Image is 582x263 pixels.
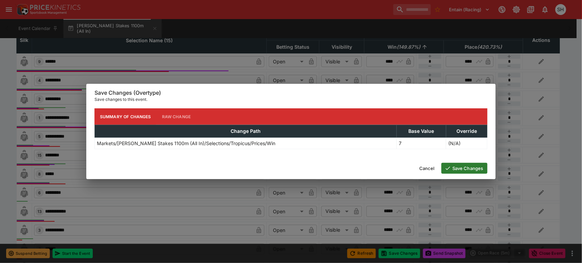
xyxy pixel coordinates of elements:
[446,125,488,138] th: Override
[446,138,488,149] td: (N/A)
[441,163,488,174] button: Save Changes
[397,138,446,149] td: 7
[94,96,488,103] p: Save changes to this event.
[157,108,197,125] button: Raw Change
[94,89,488,96] h6: Save Changes (Overtype)
[397,125,446,138] th: Base Value
[94,108,157,125] button: Summary of Changes
[97,140,275,147] p: Markets/[PERSON_NAME] Stakes 1100m (All In)/Selections/Tropicus/Prices/Win
[415,163,439,174] button: Cancel
[95,125,397,138] th: Change Path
